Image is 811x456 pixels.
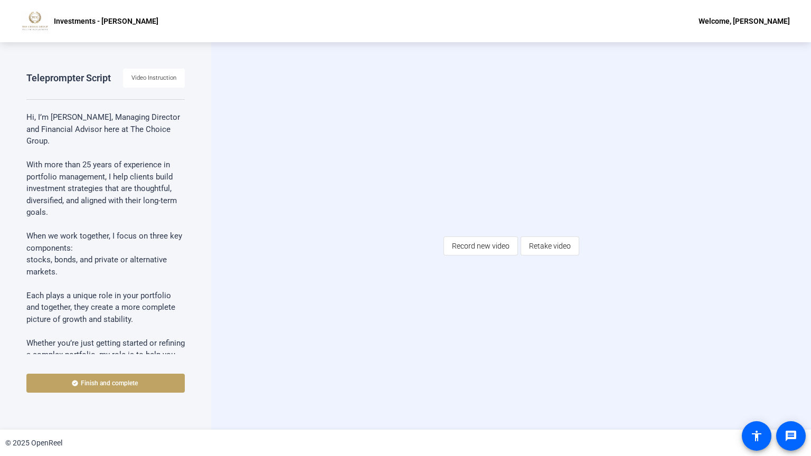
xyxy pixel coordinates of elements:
mat-icon: accessibility [750,430,763,442]
button: Finish and complete [26,374,185,393]
span: Video Instruction [131,70,176,86]
button: Retake video [521,236,579,255]
button: Record new video [444,236,518,255]
p: stocks, bonds, and private or alternative markets. [26,254,185,278]
p: Whether you’re just getting started or refining a complex portfolio, my role is to help you inves... [26,337,185,385]
mat-icon: message [785,430,797,442]
p: Investments - [PERSON_NAME] [54,15,158,27]
span: Record new video [452,236,510,256]
p: Each plays a unique role in your portfolio and together, they create a more complete picture of g... [26,290,185,326]
span: Retake video [529,236,571,256]
div: Welcome, [PERSON_NAME] [699,15,790,27]
p: With more than 25 years of experience in portfolio management, I help clients build investment st... [26,159,185,218]
span: Finish and complete [81,379,138,387]
p: When we work together, I focus on three key components: [26,230,185,254]
p: Hi, I’m [PERSON_NAME], Managing Director and Financial Advisor here at The Choice Group. [26,111,185,147]
div: © 2025 OpenReel [5,438,62,449]
button: Video Instruction [123,69,185,88]
img: OpenReel logo [21,11,49,32]
div: Teleprompter Script [26,72,111,84]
